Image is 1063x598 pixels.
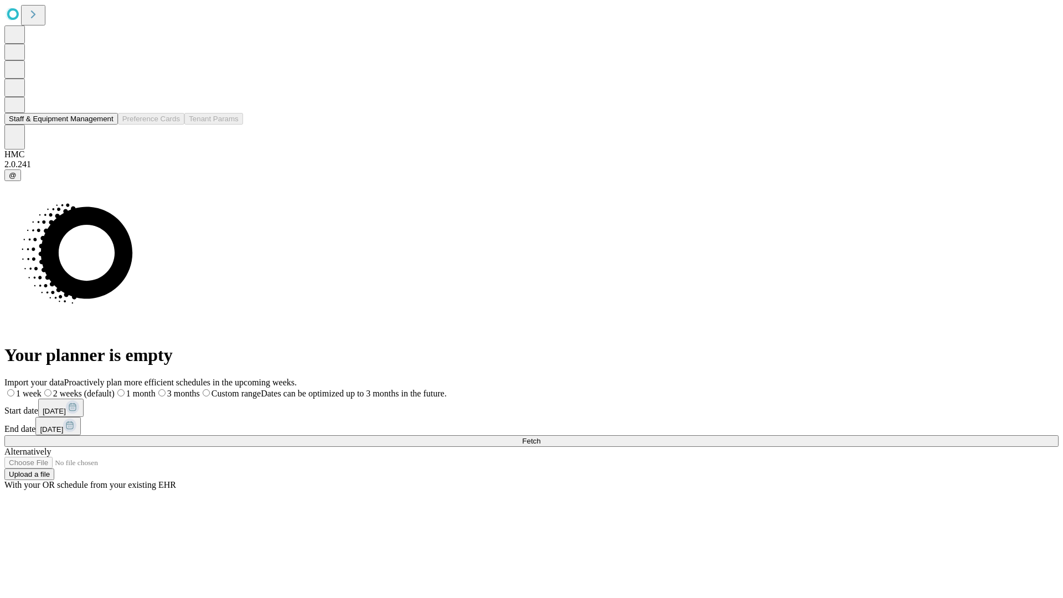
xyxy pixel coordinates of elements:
span: Dates can be optimized up to 3 months in the future. [261,389,446,398]
input: 1 week [7,389,14,396]
input: 1 month [117,389,125,396]
div: HMC [4,149,1059,159]
button: Fetch [4,435,1059,447]
button: [DATE] [38,399,84,417]
button: Upload a file [4,468,54,480]
span: 3 months [167,389,200,398]
span: Alternatively [4,447,51,456]
span: [DATE] [40,425,63,434]
button: Tenant Params [184,113,243,125]
input: 3 months [158,389,166,396]
div: Start date [4,399,1059,417]
span: Import your data [4,378,64,387]
span: 1 week [16,389,42,398]
h1: Your planner is empty [4,345,1059,365]
button: Preference Cards [118,113,184,125]
input: 2 weeks (default) [44,389,51,396]
button: Staff & Equipment Management [4,113,118,125]
button: @ [4,169,21,181]
button: [DATE] [35,417,81,435]
span: @ [9,171,17,179]
span: 2 weeks (default) [53,389,115,398]
span: Proactively plan more efficient schedules in the upcoming weeks. [64,378,297,387]
input: Custom rangeDates can be optimized up to 3 months in the future. [203,389,210,396]
span: 1 month [126,389,156,398]
div: 2.0.241 [4,159,1059,169]
span: Fetch [522,437,540,445]
span: [DATE] [43,407,66,415]
div: End date [4,417,1059,435]
span: With your OR schedule from your existing EHR [4,480,176,489]
span: Custom range [211,389,261,398]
